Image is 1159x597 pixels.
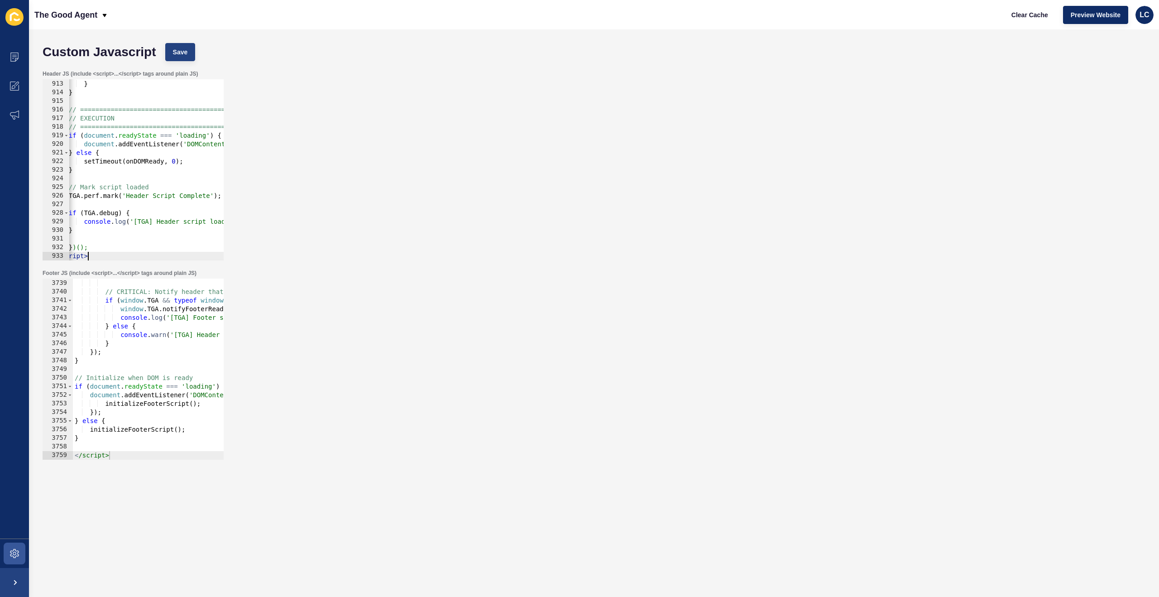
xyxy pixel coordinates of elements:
div: 933 [43,252,69,260]
button: Save [165,43,196,61]
div: 927 [43,200,69,209]
div: 3757 [43,434,73,443]
div: 3755 [43,417,73,425]
div: 921 [43,149,69,157]
div: 920 [43,140,69,149]
div: 3754 [43,408,73,417]
div: 3744 [43,322,73,331]
div: 3756 [43,425,73,434]
div: 3750 [43,374,73,382]
span: Preview Website [1071,10,1121,19]
div: 3739 [43,279,73,288]
div: 3746 [43,339,73,348]
div: 923 [43,166,69,174]
div: 916 [43,106,69,114]
h1: Custom Javascript [43,48,156,57]
button: Preview Website [1063,6,1128,24]
div: 3749 [43,365,73,374]
div: 3753 [43,400,73,408]
div: 3740 [43,288,73,296]
span: LC [1140,10,1149,19]
div: 3747 [43,348,73,356]
div: 926 [43,192,69,200]
div: 3742 [43,305,73,313]
div: 919 [43,131,69,140]
div: 931 [43,235,69,243]
div: 932 [43,243,69,252]
p: The Good Agent [34,4,97,26]
label: Footer JS (include <script>...</script> tags around plain JS) [43,270,196,277]
div: 913 [43,80,69,88]
span: Clear Cache [1011,10,1048,19]
div: 3758 [43,443,73,451]
div: 3741 [43,296,73,305]
div: 918 [43,123,69,131]
div: 3752 [43,391,73,400]
div: 3751 [43,382,73,391]
div: 3745 [43,331,73,339]
div: 915 [43,97,69,106]
button: Clear Cache [1004,6,1056,24]
div: 925 [43,183,69,192]
label: Header JS (include <script>...</script> tags around plain JS) [43,70,198,77]
span: Save [173,48,188,57]
div: 914 [43,88,69,97]
div: 924 [43,174,69,183]
div: 929 [43,217,69,226]
div: 3748 [43,356,73,365]
div: 3759 [43,451,73,460]
div: 930 [43,226,69,235]
div: 928 [43,209,69,217]
div: 922 [43,157,69,166]
div: 3743 [43,313,73,322]
div: 917 [43,114,69,123]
